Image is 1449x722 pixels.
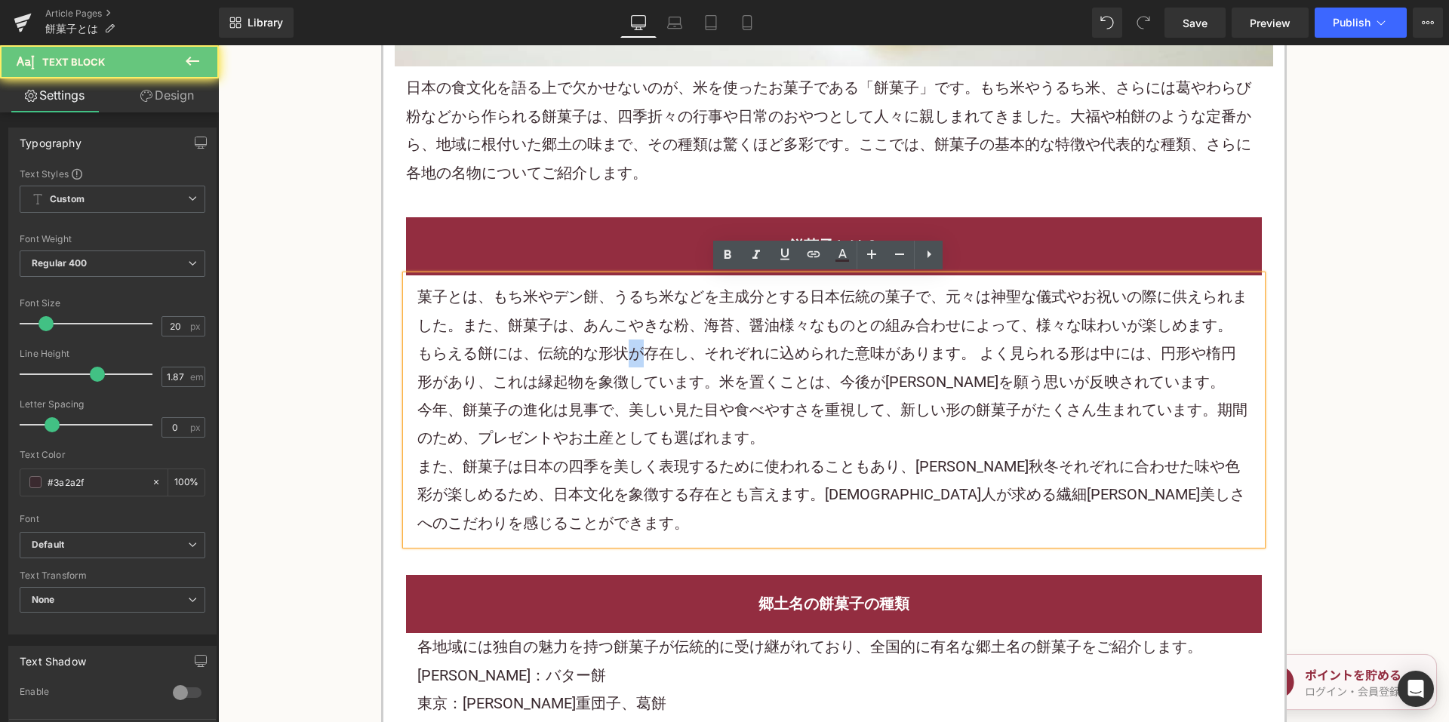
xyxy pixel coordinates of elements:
[20,647,86,668] div: Text Shadow
[1092,8,1122,38] button: Undo
[729,8,765,38] a: Mobile
[20,298,205,309] div: Font Size
[20,570,205,581] div: Text Transform
[620,8,657,38] a: Desktop
[199,649,448,667] font: 東京：[PERSON_NAME]重団子、葛餅
[20,349,205,359] div: Line Height
[45,23,98,35] span: 餅菓子とは
[20,450,205,460] div: Text Color
[168,469,205,496] div: %
[1232,8,1309,38] a: Preview
[20,234,205,244] div: Font Weight
[20,686,158,702] div: Enable
[199,592,984,610] font: 各地域には独自の魅力を持つ餅菓子が伝統的に受け継がれており、全国的に有名な郷土名の餅菓子をご紹介します。
[657,8,693,38] a: Laptop
[1333,17,1371,29] span: Publish
[1413,8,1443,38] button: More
[1250,15,1291,31] span: Preview
[190,321,203,331] span: px
[32,539,64,551] i: Default
[190,422,203,432] span: px
[1398,671,1434,707] div: Open Intercom Messenger
[199,621,388,639] font: [PERSON_NAME]：バター餅
[42,56,105,68] span: Text Block
[32,594,55,605] b: None
[20,399,205,410] div: Letter Spacing
[540,549,691,567] font: 郷土名の餅菓子の種類
[199,299,1018,345] font: もらえる餅には、伝統的な形状が存在し、それぞれに込められた意味があります。 よく見られる形は中には、円形や楕円形があり、これは縁起物を象徴しています。米を置くことは、今後が[PERSON_NAM...
[112,78,222,112] a: Design
[693,8,729,38] a: Tablet
[199,412,1027,487] font: また、餅菓子は日本の四季を美しく表現するために使われることもあり、[PERSON_NAME]秋冬それぞれに合わせた味や色彩が楽しめるため、日本文化を象徴する存在とも言えます。[DEMOGRAPH...
[48,474,144,490] input: Color
[45,8,219,20] a: Article Pages
[20,514,205,524] div: Font
[1183,15,1207,31] span: Save
[188,33,1033,136] font: 日本の食文化を語る上で欠かせないのが、米を使ったお菓子である「餅菓子」です。もち米やうるち米、さらには葛やわらび粉などから作られる餅菓子は、四季折々の行事や日常のおやつとして人々に親しまれてきま...
[50,193,85,206] b: Custom
[32,257,88,269] b: Regular 400
[1315,8,1407,38] button: Publish
[1128,8,1158,38] button: Redo
[20,167,205,180] div: Text Styles
[199,355,1029,401] font: 今年、餅菓子の進化は見事で、美しい見た目や食べやすさを重視して、新しい形の餅菓子がたくさん生まれています。期間のため、プレゼントやお土産としても選ばれます。
[199,242,1029,288] font: 菓子とは、もち米やデン餅、うるち米などを主成分とする日本伝統の菓子で、元々は神聖な儀式やお祝いの際に供えられました。また、餅菓子は、あんこやきな粉、海苔、醤油様々なものとの組み合わせによって、様...
[190,372,203,382] span: em
[248,16,283,29] span: Library
[219,8,294,38] a: New Library
[20,128,82,149] div: Typography
[571,192,661,210] font: 餅菓子とは？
